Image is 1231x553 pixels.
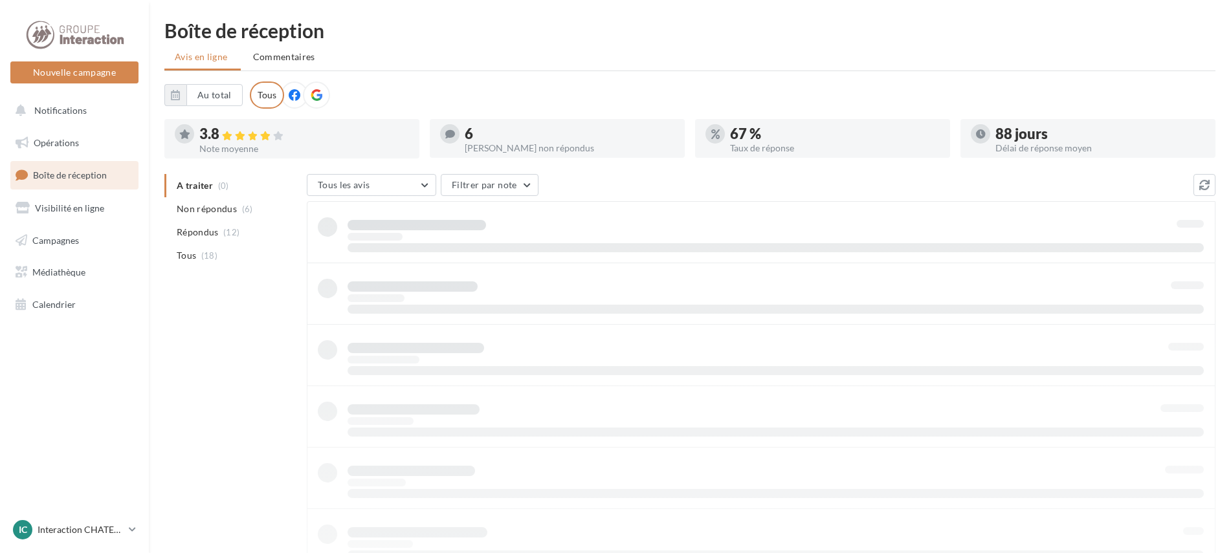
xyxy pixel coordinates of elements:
[164,21,1215,40] div: Boîte de réception
[164,84,243,106] button: Au total
[34,105,87,116] span: Notifications
[730,127,940,141] div: 67 %
[253,51,315,62] span: Commentaires
[8,195,141,222] a: Visibilité en ligne
[223,227,239,237] span: (12)
[34,137,79,148] span: Opérations
[8,259,141,286] a: Médiathèque
[465,127,674,141] div: 6
[242,204,253,214] span: (6)
[8,161,141,189] a: Boîte de réception
[38,523,124,536] p: Interaction CHATEAUBRIANT
[995,127,1205,141] div: 88 jours
[995,144,1205,153] div: Délai de réponse moyen
[32,299,76,310] span: Calendrier
[32,266,85,277] span: Médiathèque
[199,144,409,153] div: Note moyenne
[8,227,141,254] a: Campagnes
[33,169,107,180] span: Boîte de réception
[186,84,243,106] button: Au total
[8,129,141,157] a: Opérations
[32,234,79,245] span: Campagnes
[10,517,139,542] a: IC Interaction CHATEAUBRIANT
[8,97,136,124] button: Notifications
[465,144,674,153] div: [PERSON_NAME] non répondus
[177,202,237,215] span: Non répondus
[177,226,219,239] span: Répondus
[177,249,196,262] span: Tous
[250,81,284,109] div: Tous
[35,202,104,213] span: Visibilité en ligne
[8,291,141,318] a: Calendrier
[19,523,27,536] span: IC
[199,127,409,142] div: 3.8
[10,61,139,83] button: Nouvelle campagne
[730,144,940,153] div: Taux de réponse
[201,250,217,261] span: (18)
